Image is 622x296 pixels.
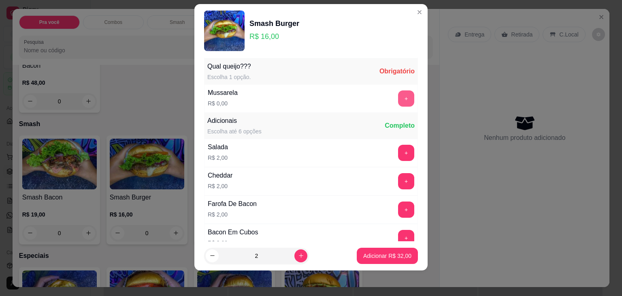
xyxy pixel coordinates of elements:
[249,18,299,29] div: Smash Burger
[207,73,251,81] div: Escolha 1 opção.
[208,239,258,247] p: R$ 3,00
[398,230,414,246] button: add
[207,116,262,126] div: Adicionais
[398,145,414,161] button: add
[398,90,414,107] button: add
[398,202,414,218] button: add
[206,249,219,262] button: decrease-product-quantity
[207,127,262,135] div: Escolha até 6 opções
[385,121,415,131] div: Completo
[379,66,415,76] div: Obrigatório
[208,99,238,107] p: R$ 0,00
[208,171,232,180] div: Cheddar
[398,173,414,189] button: add
[363,252,411,260] p: Adicionar R$ 32,00
[208,210,257,219] p: R$ 2,00
[357,248,418,264] button: Adicionar R$ 32,00
[208,227,258,237] div: Bacon Em Cubos
[207,62,251,71] div: Qual queijo???
[208,199,257,209] div: Farofa De Bacon
[208,88,238,98] div: Mussarela
[208,154,228,162] p: R$ 2,00
[204,11,245,51] img: product-image
[294,249,307,262] button: increase-product-quantity
[249,31,299,42] p: R$ 16,00
[413,6,426,19] button: Close
[208,182,232,190] p: R$ 2,00
[208,142,228,152] div: Salada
